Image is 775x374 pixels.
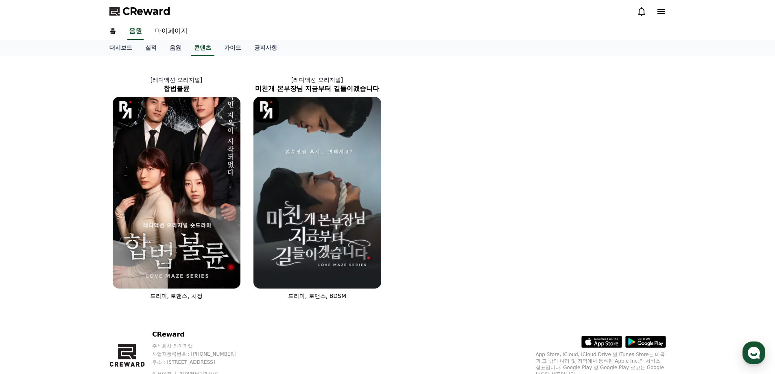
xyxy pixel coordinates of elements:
span: 대화 [74,271,84,277]
a: 실적 [139,40,163,56]
a: CReward [109,5,170,18]
span: CReward [122,5,170,18]
a: 홈 [103,23,122,40]
img: 미친개 본부장님 지금부터 길들이겠습니다 [253,97,381,289]
p: 주소 : [STREET_ADDRESS] [152,359,251,365]
span: 홈 [26,270,31,277]
a: 가이드 [218,40,248,56]
a: 공지사항 [248,40,284,56]
span: 드라마, 로맨스, 치정 [150,293,203,299]
a: [레디액션 오리지널] 합법불륜 합법불륜 [object Object] Logo 드라마, 로맨스, 치정 [106,69,247,306]
a: 대시보드 [103,40,139,56]
a: 음원 [163,40,188,56]
a: 홈 [2,258,54,278]
a: 음원 [127,23,144,40]
span: 드라마, 로맨스, BDSM [288,293,346,299]
a: 대화 [54,258,105,278]
a: [레디액션 오리지널] 미친개 본부장님 지금부터 길들이겠습니다 미친개 본부장님 지금부터 길들이겠습니다 [object Object] Logo 드라마, 로맨스, BDSM [247,69,388,306]
h2: 미친개 본부장님 지금부터 길들이겠습니다 [247,84,388,94]
img: [object Object] Logo [253,97,279,122]
img: [object Object] Logo [113,97,138,122]
h2: 합법불륜 [106,84,247,94]
p: 주식회사 와이피랩 [152,343,251,349]
span: 설정 [126,270,135,277]
a: 마이페이지 [148,23,194,40]
p: [레디액션 오리지널] [247,76,388,84]
p: CReward [152,330,251,339]
p: [레디액션 오리지널] [106,76,247,84]
p: 사업자등록번호 : [PHONE_NUMBER] [152,351,251,357]
a: 콘텐츠 [191,40,214,56]
a: 설정 [105,258,156,278]
img: 합법불륜 [113,97,240,289]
